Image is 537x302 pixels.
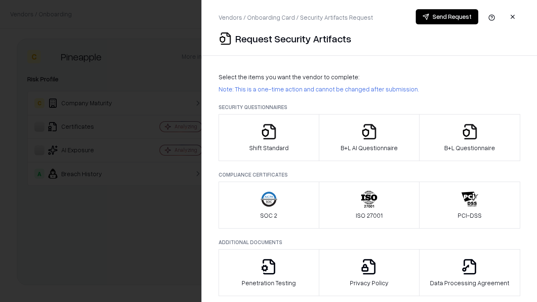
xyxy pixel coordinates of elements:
button: Privacy Policy [319,249,420,296]
button: ISO 27001 [319,182,420,229]
p: SOC 2 [260,211,277,220]
p: Data Processing Agreement [430,279,509,287]
p: B+L AI Questionnaire [341,143,398,152]
button: Data Processing Agreement [419,249,520,296]
p: Vendors / Onboarding Card / Security Artifacts Request [219,13,373,22]
p: Request Security Artifacts [235,32,351,45]
p: Additional Documents [219,239,520,246]
p: Shift Standard [249,143,289,152]
button: B+L AI Questionnaire [319,114,420,161]
button: Penetration Testing [219,249,319,296]
p: Security Questionnaires [219,104,520,111]
p: Note: This is a one-time action and cannot be changed after submission. [219,85,520,94]
p: B+L Questionnaire [444,143,495,152]
p: ISO 27001 [356,211,383,220]
p: Compliance Certificates [219,171,520,178]
p: Penetration Testing [242,279,296,287]
button: SOC 2 [219,182,319,229]
p: Privacy Policy [350,279,388,287]
p: PCI-DSS [458,211,482,220]
p: Select the items you want the vendor to complete: [219,73,520,81]
button: Shift Standard [219,114,319,161]
button: Send Request [416,9,478,24]
button: B+L Questionnaire [419,114,520,161]
button: PCI-DSS [419,182,520,229]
